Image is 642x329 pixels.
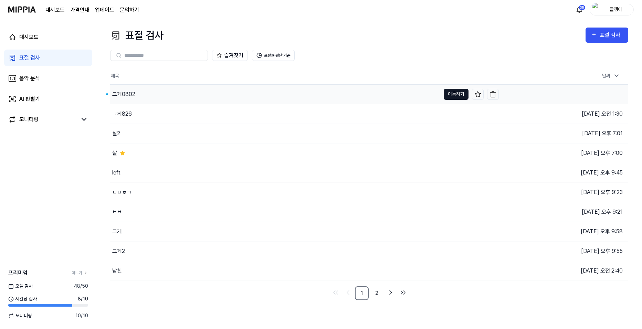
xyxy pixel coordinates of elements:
a: 모니터링 [8,115,77,124]
th: 제목 [110,68,499,84]
a: 표절 검사 [4,50,92,66]
a: 문의하기 [120,6,139,14]
a: Go to previous page [343,287,354,298]
span: 8 / 10 [78,295,88,303]
button: 이동하기 [444,89,469,100]
div: 날짜 [599,70,623,82]
button: 표절 검사 [586,28,628,43]
td: [DATE] 오후 7:01 [499,124,628,143]
td: [DATE] 오전 2:40 [499,261,628,280]
div: 살2 [112,129,120,138]
a: AI 판별기 [4,91,92,107]
span: 모니터링 [8,312,32,319]
span: 10 / 10 [75,312,88,319]
td: [DATE] 오후 9:21 [499,202,628,222]
div: 표절 검사 [110,28,164,43]
button: profile글쟁이 [590,4,634,15]
span: 시간당 검사 [8,295,37,303]
td: [DATE] 오후 9:23 [499,182,628,202]
a: 음악 분석 [4,70,92,87]
span: 오늘 검사 [8,283,33,290]
span: 프리미엄 [8,269,28,277]
div: 대시보드 [19,33,39,41]
td: [DATE] 오후 9:45 [499,163,628,182]
div: 표절 검사 [600,31,623,40]
div: 남친 [112,267,122,275]
div: 그게826 [112,110,132,118]
a: 2 [370,286,384,300]
a: 더보기 [72,270,88,276]
img: delete [490,91,496,98]
div: 음악 분석 [19,74,40,83]
a: 업데이트 [95,6,114,14]
td: [DATE] 오후 7:00 [499,143,628,163]
img: profile [592,3,600,17]
a: 대시보드 [45,6,65,14]
div: AI 판별기 [19,95,40,103]
div: ㅂㅂㅎㄱ [112,188,131,197]
div: ㅂㅂ [112,208,122,216]
div: 살 [112,149,117,157]
button: 표절률 판단 기준 [252,50,295,61]
button: 즐겨찾기 [212,50,248,61]
td: [DATE] 오후 9:58 [499,222,628,241]
a: Go to next page [385,287,396,298]
button: 알림35 [574,4,585,15]
div: 그게 [112,227,122,236]
div: 모니터링 [19,115,39,124]
a: 대시보드 [4,29,92,45]
div: left [112,169,120,177]
a: 1 [355,286,369,300]
div: 그게2 [112,247,125,255]
div: 35 [579,5,586,10]
td: [DATE] 오후 9:55 [499,241,628,261]
button: 가격안내 [70,6,90,14]
img: 알림 [575,6,583,14]
span: 48 / 50 [74,283,88,290]
div: 글쟁이 [602,6,629,13]
div: 표절 검사 [19,54,40,62]
nav: pagination [110,286,628,300]
div: 그게0802 [112,90,135,98]
a: Go to last page [398,287,409,298]
a: Go to first page [330,287,341,298]
td: [DATE] 오전 1:30 [499,104,628,124]
td: [DATE] 오전 1:31 [499,84,628,104]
